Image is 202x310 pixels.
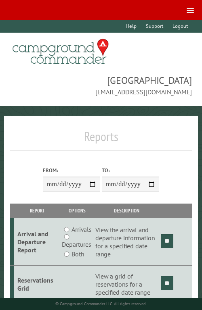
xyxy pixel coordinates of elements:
a: Help [122,20,140,33]
th: Report [14,204,61,218]
h1: Reports [10,129,192,151]
td: View the arrival and departure information for a specified date range [94,218,160,266]
label: From: [43,166,100,174]
label: To: [102,166,159,174]
span: [GEOGRAPHIC_DATA] [EMAIL_ADDRESS][DOMAIN_NAME] [10,74,192,96]
label: Both [72,249,84,259]
a: Logout [169,20,192,33]
td: Arrival and Departure Report [14,218,61,266]
td: View a grid of reservations for a specified date range [94,266,160,303]
a: Support [142,20,167,33]
img: Campground Commander [10,36,111,67]
td: Reservations Grid [14,266,61,303]
label: Departures [62,239,91,249]
label: Arrivals [72,225,92,234]
th: Options [61,204,94,218]
small: © Campground Commander LLC. All rights reserved. [55,301,147,306]
th: Description [94,204,160,218]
